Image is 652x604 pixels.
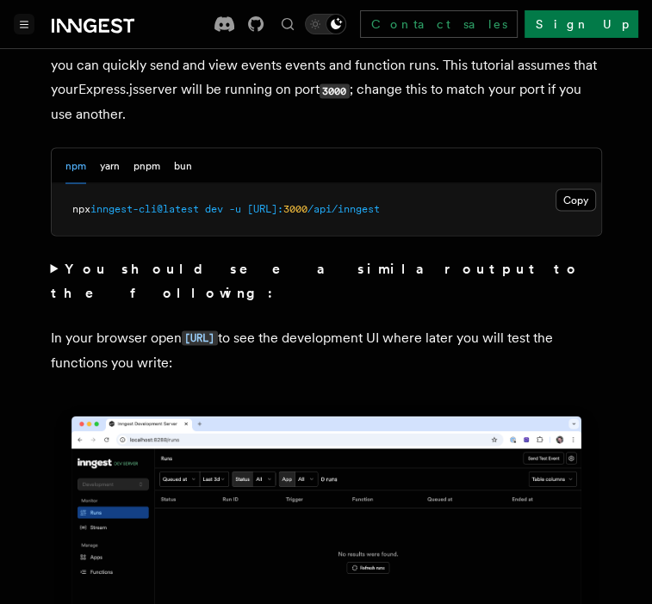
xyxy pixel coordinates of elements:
button: npm [65,148,86,183]
code: 3000 [320,83,350,98]
a: Sign Up [525,10,638,38]
button: pnpm [134,148,160,183]
a: [URL] [182,329,218,345]
button: Find something... [277,14,298,34]
span: dev [205,202,223,214]
button: Toggle navigation [14,14,34,34]
span: /api/inngest [307,202,380,214]
span: -u [229,202,241,214]
span: npx [72,202,90,214]
button: bun [174,148,192,183]
summary: You should see a similar output to the following: [51,256,602,305]
strong: You should see a similar output to the following: [51,260,581,300]
p: In your browser open to see the development UI where later you will test the functions you write: [51,325,602,374]
span: 3000 [283,202,307,214]
span: inngest-cli@latest [90,202,199,214]
a: Contact sales [360,10,518,38]
button: Copy [556,188,596,211]
p: Next, start the , which is a fast, in-memory version of Inngest where you can quickly send and vi... [51,29,602,126]
button: yarn [100,148,120,183]
span: [URL]: [247,202,283,214]
button: Toggle dark mode [305,14,346,34]
code: [URL] [182,330,218,345]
